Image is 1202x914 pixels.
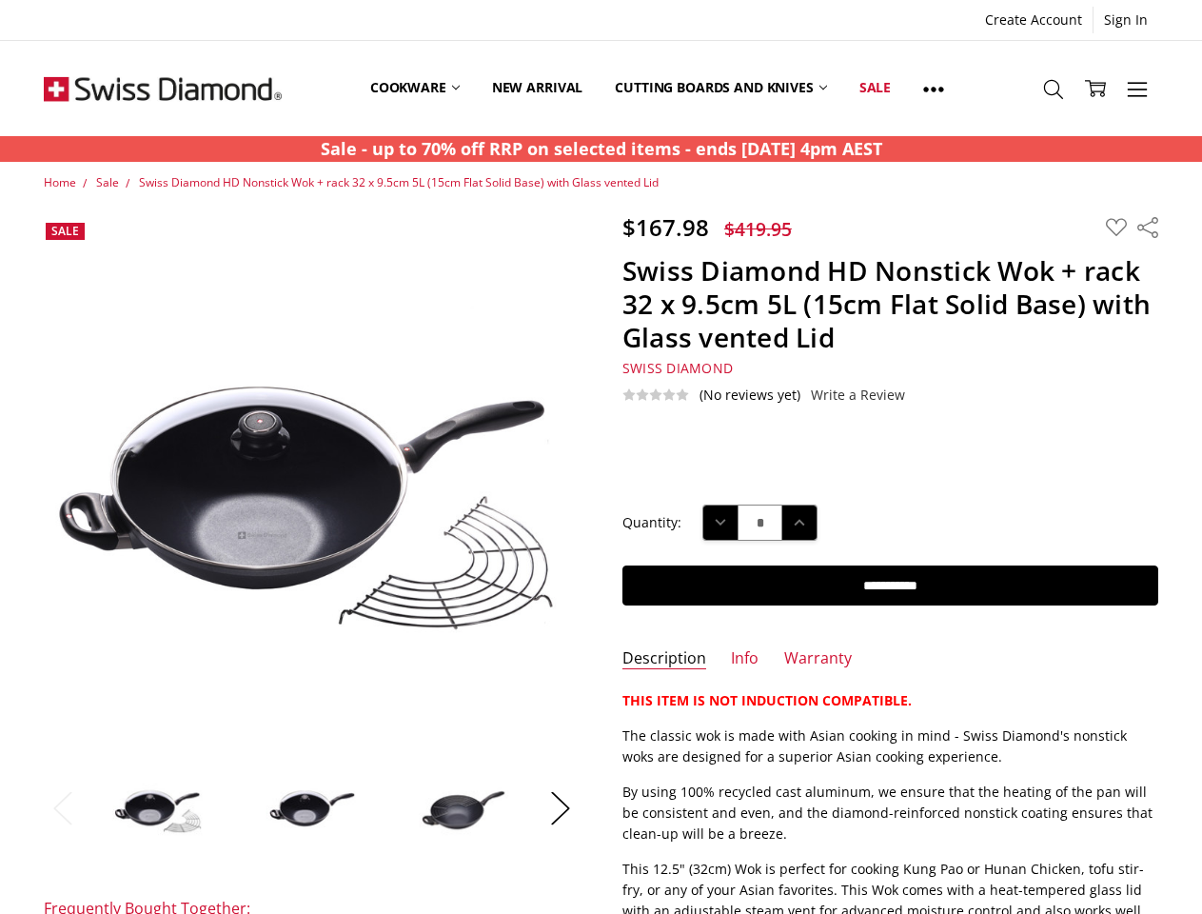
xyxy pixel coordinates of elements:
[622,512,681,533] label: Quantity:
[700,387,800,403] span: (No reviews yet)
[622,725,1158,768] p: The classic wok is made with Asian cooking in mind - Swiss Diamond's nonstick woks are designed f...
[843,46,907,130] a: Sale
[622,359,733,377] span: Swiss Diamond
[731,648,759,670] a: Info
[622,648,706,670] a: Description
[622,211,709,243] span: $167.98
[44,174,76,190] a: Home
[476,46,599,130] a: New arrival
[96,174,119,190] a: Sale
[975,7,1093,33] a: Create Account
[354,46,476,130] a: Cookware
[622,254,1158,354] h1: Swiss Diamond HD Nonstick Wok + rack 32 x 9.5cm 5L (15cm Flat Solid Base) with Glass vented Lid
[784,648,852,670] a: Warranty
[622,782,1158,845] p: By using 100% recycled cast aluminum, we ensure that the heating of the pan will be consistent an...
[51,223,79,239] span: Sale
[44,41,282,136] img: Free Shipping On Every Order
[418,775,513,840] img: Swiss Diamond HD Nonstick Wok + rack 32 x 9.5cm 5L (15cm Flat Solid Base) with Glass vented Lid
[44,779,82,837] button: Previous
[622,691,912,709] strong: THIS ITEM IS NOT INDUCTION COMPATIBLE.
[599,46,843,130] a: Cutting boards and knives
[811,387,905,403] a: Write a Review
[542,779,580,837] button: Next
[139,174,659,190] a: Swiss Diamond HD Nonstick Wok + rack 32 x 9.5cm 5L (15cm Flat Solid Base) with Glass vented Lid
[1094,7,1158,33] a: Sign In
[265,760,360,855] img: Swiss Diamond HD Nonstick Wok + rack 32 x 9.5cm 5L (15cm Flat Solid Base) with Glass vented Lid
[111,775,207,840] img: Swiss Diamond HD Nonstick Wok + rack 32 x 9.5cm 5L (15cm Flat Solid Base) with Glass vented Lid
[724,216,792,242] span: $419.95
[907,46,960,131] a: Show All
[321,137,882,160] strong: Sale - up to 70% off RRP on selected items - ends [DATE] 4pm AEST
